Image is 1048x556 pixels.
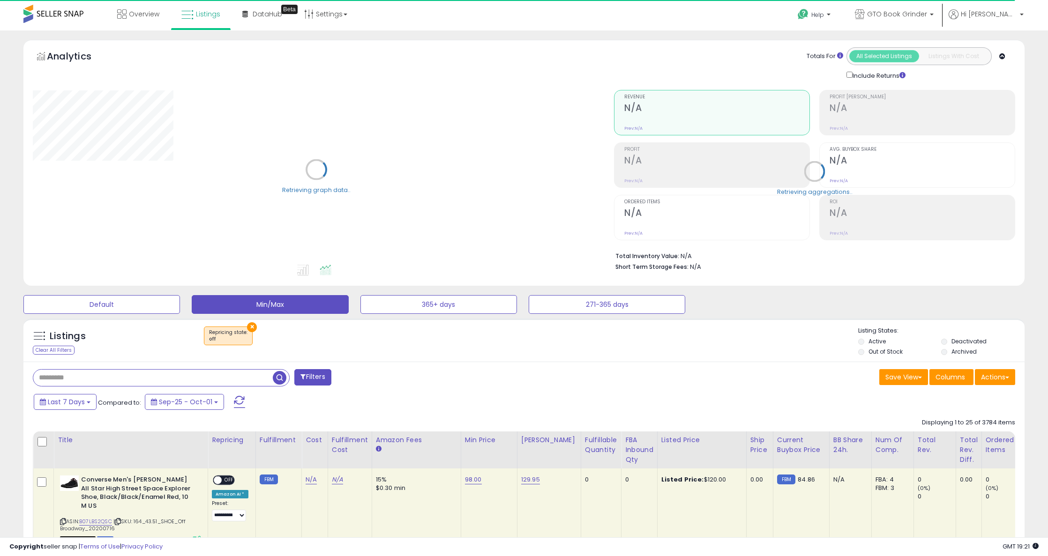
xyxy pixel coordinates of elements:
[929,369,973,385] button: Columns
[876,484,906,492] div: FBM: 3
[9,542,163,551] div: seller snap | |
[212,500,248,521] div: Preset:
[849,50,919,62] button: All Selected Listings
[661,475,704,484] b: Listed Price:
[159,397,212,407] span: Sep-25 - Oct-01
[282,185,351,194] div: Retrieving graph data..
[247,322,257,332] button: ×
[60,536,96,544] span: All listings that are unavailable for purchase on Amazon for any reason other than out-of-stock
[807,52,843,61] div: Totals For
[1003,542,1039,551] span: 2025-10-9 19:21 GMT
[521,435,577,445] div: [PERSON_NAME]
[879,369,928,385] button: Save View
[79,518,112,526] a: B07LBS2QSC
[48,397,85,407] span: Last 7 Days
[951,348,977,356] label: Archived
[750,475,766,484] div: 0.00
[868,337,886,345] label: Active
[661,475,739,484] div: $120.00
[360,295,517,314] button: 365+ days
[811,11,824,19] span: Help
[253,9,282,19] span: DataHub
[34,394,97,410] button: Last 7 Days
[376,475,454,484] div: 15%
[949,9,1024,30] a: Hi [PERSON_NAME]
[625,435,653,465] div: FBA inbound Qty
[81,475,195,512] b: Converse Men's [PERSON_NAME] All Star High Street Space Explorer Shoe, Black/Black/Enamel Red, 10...
[212,490,248,498] div: Amazon AI *
[960,435,978,465] div: Total Rev. Diff.
[192,295,348,314] button: Min/Max
[833,435,868,455] div: BB Share 24h.
[777,474,795,484] small: FBM
[209,329,247,343] span: Repricing state :
[961,9,1017,19] span: Hi [PERSON_NAME]
[986,484,999,492] small: (0%)
[521,475,540,484] a: 129.95
[922,418,1015,427] div: Displaying 1 to 25 of 3784 items
[919,50,988,62] button: Listings With Cost
[121,542,163,551] a: Privacy Policy
[9,542,44,551] strong: Copyright
[797,8,809,20] i: Get Help
[867,9,927,19] span: GTO Book Grinder
[294,369,331,385] button: Filters
[625,475,650,484] div: 0
[661,435,742,445] div: Listed Price
[281,5,298,14] div: Tooltip anchor
[465,435,513,445] div: Min Price
[33,346,75,355] div: Clear All Filters
[918,435,952,455] div: Total Rev.
[97,536,114,544] span: FBM
[98,398,141,407] span: Compared to:
[839,70,917,81] div: Include Returns
[212,435,252,445] div: Repricing
[918,492,956,501] div: 0
[798,475,815,484] span: 84.86
[585,435,617,455] div: Fulfillable Quantity
[986,435,1020,455] div: Ordered Items
[951,337,987,345] label: Deactivated
[260,474,278,484] small: FBM
[145,394,224,410] button: Sep-25 - Oct-01
[129,9,159,19] span: Overview
[332,435,368,455] div: Fulfillment Cost
[777,187,853,196] div: Retrieving aggregations..
[936,372,965,382] span: Columns
[376,435,457,445] div: Amazon Fees
[868,348,903,356] label: Out of Stock
[60,518,186,532] span: | SKU: 164_43.51_SHOE_Off Broadway_20200716
[60,475,79,491] img: 31JQpEwkkdL._SL40_.jpg
[196,9,220,19] span: Listings
[777,435,825,455] div: Current Buybox Price
[986,492,1024,501] div: 0
[918,475,956,484] div: 0
[23,295,180,314] button: Default
[80,542,120,551] a: Terms of Use
[858,326,1025,335] p: Listing States:
[376,445,382,453] small: Amazon Fees.
[209,336,247,342] div: off
[975,369,1015,385] button: Actions
[790,1,840,30] a: Help
[332,475,343,484] a: N/A
[876,475,906,484] div: FBA: 4
[750,435,769,455] div: Ship Price
[585,475,614,484] div: 0
[960,475,974,484] div: 0.00
[376,484,454,492] div: $0.30 min
[306,435,324,445] div: Cost
[50,330,86,343] h5: Listings
[876,435,910,455] div: Num of Comp.
[306,475,317,484] a: N/A
[465,475,482,484] a: 98.00
[222,476,237,484] span: OFF
[47,50,110,65] h5: Analytics
[529,295,685,314] button: 271-365 days
[260,435,298,445] div: Fulfillment
[833,475,864,484] div: N/A
[58,435,204,445] div: Title
[918,484,931,492] small: (0%)
[986,475,1024,484] div: 0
